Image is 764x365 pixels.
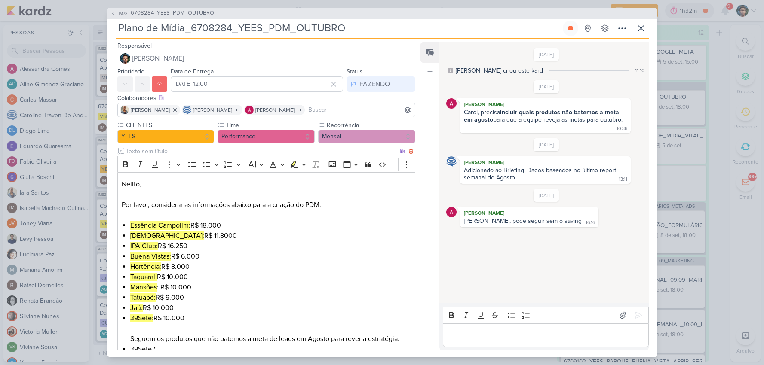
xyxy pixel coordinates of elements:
span: [PERSON_NAME] [132,53,184,64]
label: CLIENTES [125,121,215,130]
div: [PERSON_NAME] [462,209,597,217]
label: Time [225,121,315,130]
label: Prioridade [117,68,144,75]
div: 16:16 [586,219,595,226]
div: 11:10 [635,67,644,74]
mark: Essência Campolim: [130,221,190,230]
img: Caroline Traven De Andrade [183,106,191,114]
img: Alessandra Gomes [446,98,457,109]
div: [PERSON_NAME] [462,100,629,109]
div: Editor toolbar [443,307,648,323]
mark: Jaú: [130,304,143,312]
strong: incluir quais produtos não batemos a meta em agosto [464,109,621,123]
div: FAZENDO [359,79,390,89]
li: R$ 16.250 [130,241,411,251]
mark: Mansões [130,283,157,292]
input: Kard Sem Título [116,21,561,36]
img: Alessandra Gomes [245,106,254,114]
img: Caroline Traven De Andrade [446,156,457,167]
mark: [DEMOGRAPHIC_DATA]: [130,231,204,240]
div: Colaboradores [117,94,416,103]
div: 10:36 [617,125,627,132]
div: Editor toolbar [117,156,416,173]
label: Data de Entrega [171,68,214,75]
button: [PERSON_NAME] [117,51,416,66]
li: R$ 10.000 Seguem os produtos que não batemos a meta de leads em Agosto para rever a estratégia: [130,313,411,344]
div: Parar relógio [567,25,574,32]
label: Status [347,68,363,75]
mark: IPA Club: [130,242,158,250]
mark: Buena Vistas: [130,252,171,261]
button: Mensal [318,130,415,143]
li: R$ 11.8000 [130,231,411,241]
div: 13:11 [619,176,627,183]
li: R$ 6.000 [130,251,411,262]
li: R$ 10.000 [130,303,411,313]
li: R$ 9.000 [130,292,411,303]
li: R$ 10.000 [130,272,411,282]
div: [PERSON_NAME] criou este kard [456,66,543,75]
input: Texto sem título [124,147,399,156]
input: Buscar [307,105,414,115]
li: R$ 18.000 [130,220,411,231]
img: Iara Santos [120,106,129,114]
span: [PERSON_NAME] [193,106,232,114]
mark: Tatuapé: [130,293,156,302]
div: Editor editing area: main [443,323,648,347]
div: Carol, precisa para que a equipe reveja as metas para outubro. [464,109,623,123]
li: : R$ 10.000 [130,282,411,292]
input: Select a date [171,76,344,92]
li: 39Sete * [130,344,411,354]
mark: 39Sete: [130,314,153,322]
li: R$ 8.000 [130,262,411,272]
div: [PERSON_NAME] [462,158,629,167]
label: Recorrência [326,121,415,130]
button: FAZENDO [347,76,415,92]
img: Alessandra Gomes [446,207,457,217]
label: Responsável [117,42,152,49]
button: YEES [117,130,215,143]
mark: Hortência: [130,262,161,271]
div: Adicionado ao Briefing. Dados baseados no último report semanal de Agosto [464,167,618,181]
mark: Taquaral: [130,273,157,281]
div: [PERSON_NAME], pode seguir sem o saving [464,217,582,225]
span: [PERSON_NAME] [255,106,295,114]
button: Performance [218,130,315,143]
p: Nelito, Por favor, considerar as informações abaixo para a criação do PDM: [122,179,411,210]
img: Nelito Junior [120,53,130,64]
span: [PERSON_NAME] [131,106,170,114]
